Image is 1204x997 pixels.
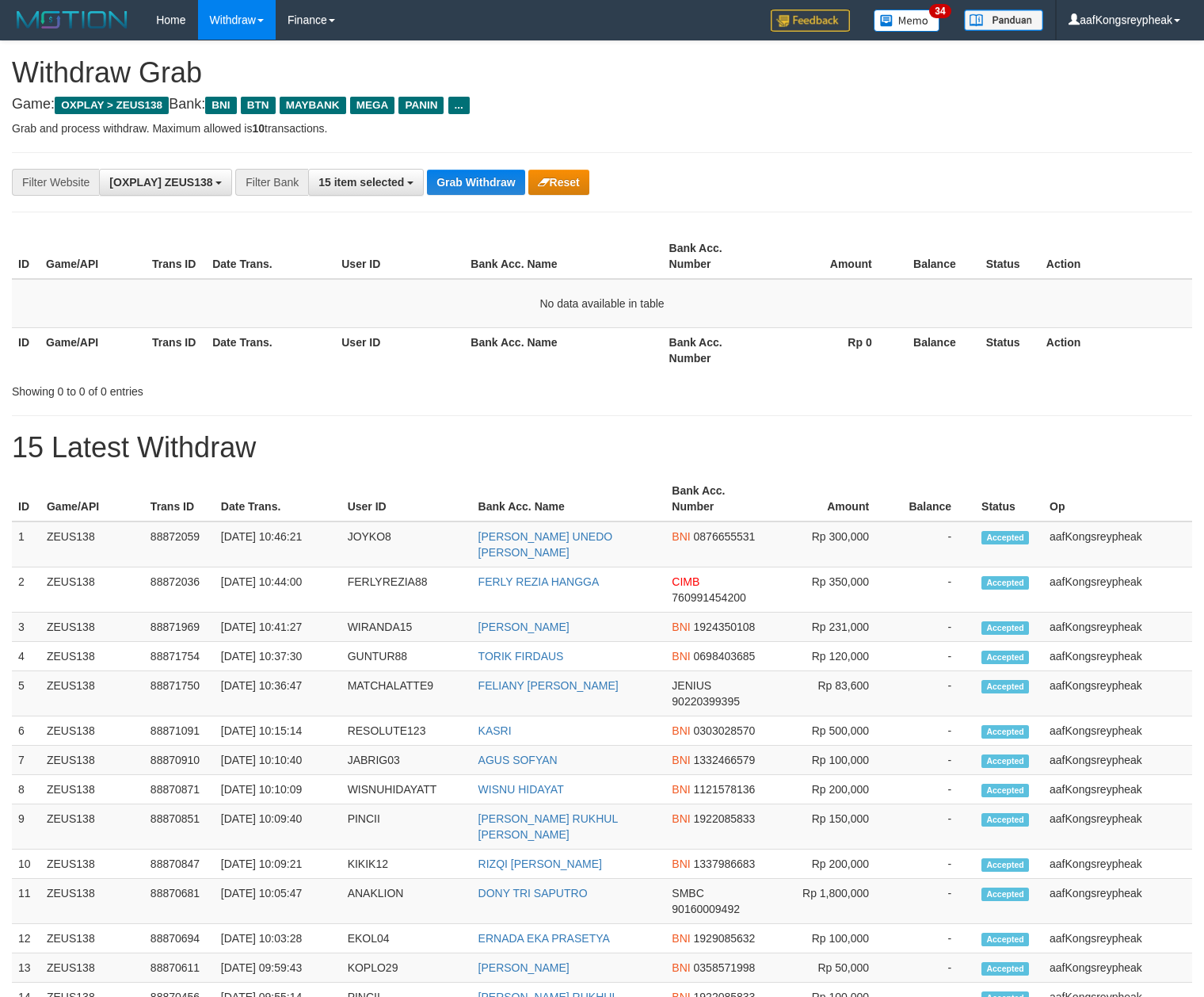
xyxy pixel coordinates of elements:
th: Rp 0 [769,327,896,372]
th: Bank Acc. Number [663,327,769,372]
td: 88870611 [144,953,215,983]
td: aafKongsreypheak [1043,804,1192,850]
td: [DATE] 10:46:21 [215,521,341,567]
span: Accepted [981,621,1029,635]
span: Accepted [981,651,1029,664]
span: Accepted [981,888,1029,901]
td: 12 [12,924,40,953]
span: PANIN [398,97,444,114]
p: Grab and process withdraw. Maximum allowed is transactions. [12,120,1192,136]
span: BNI [672,650,690,663]
span: CIMB [672,575,699,588]
span: BNI [205,97,236,114]
img: panduan.png [964,10,1043,31]
td: - [893,850,975,879]
td: [DATE] 10:36:47 [215,671,341,716]
span: Accepted [981,531,1029,544]
a: FELIANY [PERSON_NAME] [478,679,619,692]
span: JENIUS [672,679,711,692]
td: aafKongsreypheak [1043,924,1192,953]
th: Balance [893,476,975,521]
span: Accepted [981,933,1029,946]
td: No data available in table [12,279,1192,328]
span: BNI [672,812,690,825]
td: Rp 300,000 [769,521,893,567]
th: Status [980,234,1040,279]
td: 11 [12,879,40,924]
h4: Game: Bank: [12,97,1192,113]
td: 13 [12,953,40,983]
a: TORIK FIRDAUS [478,650,564,663]
span: BNI [672,932,690,945]
th: Date Trans. [215,476,341,521]
td: 88871750 [144,671,215,716]
td: [DATE] 10:05:47 [215,879,341,924]
td: JABRIG03 [341,746,472,775]
td: - [893,613,975,642]
div: Showing 0 to 0 of 0 entries [12,377,490,399]
th: Game/API [40,234,146,279]
td: Rp 231,000 [769,613,893,642]
td: - [893,804,975,850]
a: [PERSON_NAME] [478,961,570,974]
th: Trans ID [146,234,206,279]
td: [DATE] 09:59:43 [215,953,341,983]
td: 3 [12,613,40,642]
a: ERNADA EKA PRASETYA [478,932,610,945]
th: Action [1040,327,1192,372]
span: Copy 1924350108 to clipboard [694,621,756,633]
span: 15 item selected [318,176,404,189]
th: Action [1040,234,1192,279]
td: 2 [12,567,40,613]
td: [DATE] 10:09:21 [215,850,341,879]
button: [OXPLAY] ZEUS138 [99,169,232,196]
th: Date Trans. [206,234,335,279]
td: aafKongsreypheak [1043,613,1192,642]
th: Trans ID [144,476,215,521]
td: Rp 83,600 [769,671,893,716]
th: Trans ID [146,327,206,372]
span: 34 [929,4,951,18]
td: [DATE] 10:10:09 [215,775,341,804]
td: 88872059 [144,521,215,567]
td: ZEUS138 [40,850,144,879]
th: Balance [896,234,980,279]
a: [PERSON_NAME] RUKHUL [PERSON_NAME] [478,812,618,841]
td: - [893,746,975,775]
img: Feedback.jpg [771,10,850,32]
th: ID [12,234,40,279]
td: - [893,879,975,924]
th: Date Trans. [206,327,335,372]
span: Copy 1929085632 to clipboard [694,932,756,945]
td: aafKongsreypheak [1043,716,1192,746]
th: Bank Acc. Name [464,327,662,372]
td: Rp 500,000 [769,716,893,746]
th: Amount [769,476,893,521]
td: 8 [12,775,40,804]
a: AGUS SOFYAN [478,754,558,766]
td: FERLYREZIA88 [341,567,472,613]
td: Rp 1,800,000 [769,879,893,924]
span: Copy 90160009492 to clipboard [672,903,740,915]
td: Rp 100,000 [769,746,893,775]
td: [DATE] 10:15:14 [215,716,341,746]
th: Status [975,476,1043,521]
td: - [893,716,975,746]
td: ZEUS138 [40,567,144,613]
td: - [893,567,975,613]
th: User ID [335,327,464,372]
a: KASRI [478,724,512,737]
td: 4 [12,642,40,671]
td: Rp 50,000 [769,953,893,983]
td: ZEUS138 [40,642,144,671]
td: - [893,521,975,567]
span: Copy 1922085833 to clipboard [694,812,756,825]
td: 88872036 [144,567,215,613]
th: ID [12,327,40,372]
span: OXPLAY > ZEUS138 [55,97,169,114]
span: BNI [672,621,690,633]
span: Copy 90220399395 to clipboard [672,695,740,708]
span: Accepted [981,680,1029,693]
span: MEGA [350,97,395,114]
td: Rp 200,000 [769,775,893,804]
